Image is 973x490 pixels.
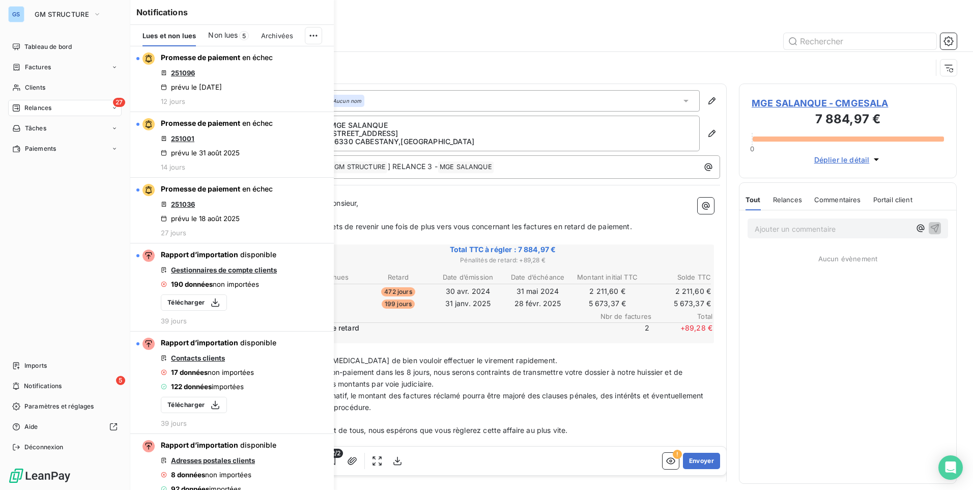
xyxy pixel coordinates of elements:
[142,32,196,40] span: Lues et non lues
[171,266,277,274] span: Gestionnaires de compte clients
[171,368,208,376] span: 17 données
[293,312,590,320] span: Pénalités
[329,449,343,458] span: 2/2
[161,149,240,157] div: prévu le 31 août 2025
[25,124,46,133] span: Tâches
[8,419,122,435] a: Aide
[388,162,438,171] span: ] RELANCE 3 -
[24,443,64,452] span: Déconnexion
[242,53,273,62] span: en échec
[161,83,222,91] div: prévu le [DATE]
[330,121,691,129] p: MGE SALANQUE
[161,419,187,427] span: 39 jours
[24,422,38,431] span: Aide
[171,354,225,362] span: Contacts clients
[364,272,433,283] th: Retard
[784,33,936,49] input: Rechercher
[161,184,240,193] span: Promesse de paiement
[130,178,334,243] button: Promesse de paiement en échec251036prévu le 18 août 202527 jours
[161,397,227,413] button: Télécharger
[643,286,711,297] td: 2 211,60 €
[938,455,963,480] div: Open Intercom Messenger
[573,298,642,309] td: 5 673,37 €
[171,280,213,288] span: 190 données
[161,97,185,105] span: 12 jours
[212,383,244,391] span: importées
[113,98,125,107] span: 27
[25,83,45,92] span: Clients
[130,332,334,434] button: Rapport d’importation disponibleContacts clients17 donnéesnon importées122 donnéesimportéesTéléch...
[161,229,186,237] span: 27 jours
[503,298,572,309] td: 28 févr. 2025
[171,134,194,143] a: 251001
[130,112,334,178] button: Promesse de paiement en échec251001prévu le 31 août 202514 jours
[503,272,572,283] th: Date d’échéance
[292,356,557,365] span: Nous vous [MEDICAL_DATA] de bien vouloir effectuer le virement rapidement.
[292,222,632,231] span: Je me permets de revenir une fois de plus vers vous concernant les factures en retard de paiement.
[161,119,240,127] span: Promesse de paiement
[746,196,761,204] span: Tout
[683,453,720,469] button: Envoyer
[651,312,712,320] span: Total
[25,144,56,153] span: Paiements
[208,30,238,40] span: Non lues
[333,97,361,104] em: Aucun nom
[161,214,240,223] div: prévu le 18 août 2025
[750,145,754,153] span: 0
[330,138,691,146] p: 66330 CABESTANY , [GEOGRAPHIC_DATA]
[292,391,705,412] span: A titre informatif, le montant des factures réclamé pourra être majoré des clauses pénales, des i...
[35,10,89,18] span: GM STRUCTURE
[752,96,944,110] span: MGE SALANQUE - CMGESALA
[503,286,572,297] td: 31 mai 2024
[171,471,205,479] span: 8 données
[24,382,62,391] span: Notifications
[434,298,502,309] td: 31 janv. 2025
[24,42,72,51] span: Tableau de bord
[130,243,334,332] button: Rapport d’importation disponibleGestionnaires de compte clients190 donnéesnon importéesTélécharge...
[242,184,273,193] span: en échec
[130,46,334,112] button: Promesse de paiement en échec251096prévu le [DATE]12 jours
[8,468,71,484] img: Logo LeanPay
[136,6,328,18] h6: Notifications
[873,196,912,204] span: Portail client
[330,129,691,138] p: [STREET_ADDRESS]
[240,441,276,449] span: disponible
[643,298,711,309] td: 5 673,37 €
[208,368,254,376] span: non importées
[161,294,227,311] button: Télécharger
[773,196,802,204] span: Relances
[573,272,642,283] th: Montant initial TTC
[588,323,649,343] span: 2
[292,368,684,388] span: En cas de non-paiement dans les 8 jours, nous serons contraints de transmettre votre dossier à no...
[240,338,276,347] span: disponible
[293,333,586,343] p: 1,5 %
[239,31,249,40] span: 5
[161,441,238,449] span: Rapport d’importation
[573,286,642,297] td: 2 211,60 €
[24,361,47,370] span: Imports
[171,69,195,77] a: 251096
[434,286,502,297] td: 30 avr. 2024
[161,338,238,347] span: Rapport d’importation
[292,426,567,434] span: Dans l’intérêt de tous, nous espérons que vous règlerez cette affaire au plus vite.
[161,53,240,62] span: Promesse de paiement
[434,272,502,283] th: Date d’émission
[590,312,651,320] span: Nbr de factures
[116,376,125,385] span: 5
[293,256,712,265] span: Pénalités de retard : + 89,28 €
[293,323,586,333] p: Pénalités de retard
[240,250,276,259] span: disponible
[811,154,885,166] button: Déplier le détail
[171,456,255,465] span: Adresses postales clients
[814,196,861,204] span: Commentaires
[24,402,94,411] span: Paramètres et réglages
[213,280,259,288] span: non importées
[161,317,187,325] span: 39 jours
[438,161,494,173] span: MGE SALANQUE
[161,250,238,259] span: Rapport d’importation
[814,154,870,165] span: Déplier le détail
[205,471,251,479] span: non importées
[381,287,415,296] span: 472 jours
[171,383,212,391] span: 122 données
[293,244,712,255] span: Total TTC à régler : 7 884,97 €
